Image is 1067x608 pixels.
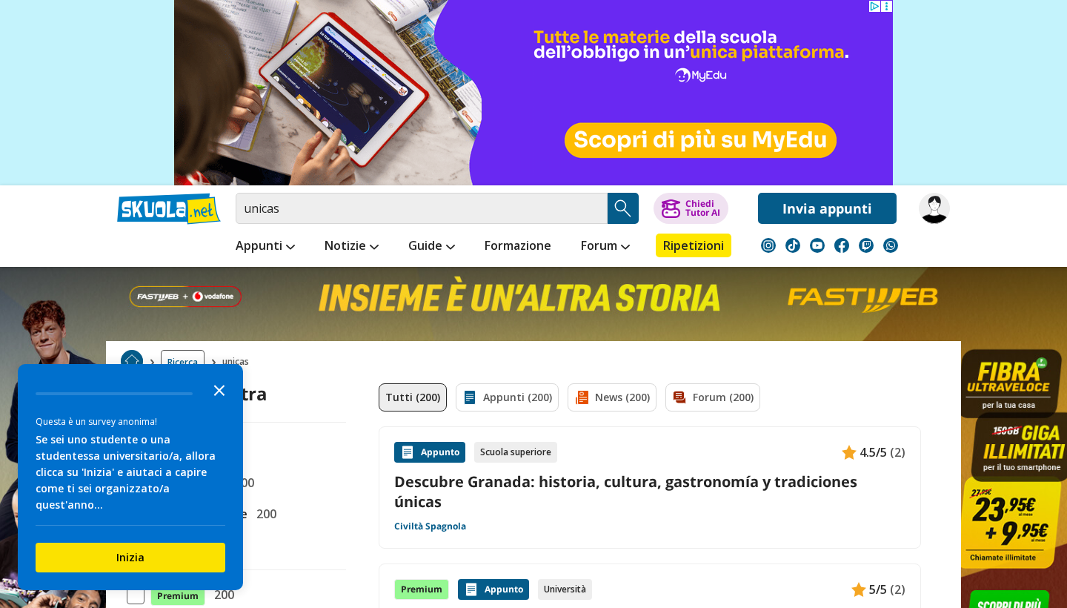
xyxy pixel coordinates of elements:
a: Ripetizioni [656,234,731,257]
div: Survey [18,364,243,590]
a: Ricerca [161,350,205,374]
a: Invia appunti [758,193,897,224]
div: Chiedi Tutor AI [685,199,720,217]
img: Appunti contenuto [464,582,479,597]
img: Appunti contenuto [842,445,857,460]
img: Appunti contenuto [400,445,415,460]
div: Università [538,579,592,600]
a: Forum [577,234,634,260]
a: News (200) [568,383,657,412]
a: Tutti (200) [379,383,447,412]
div: Scuola superiore [474,442,557,463]
img: News filtro contenuto [574,390,589,405]
span: 5/5 [869,580,887,599]
div: Appunto [394,442,465,463]
img: tiktok [785,238,800,253]
div: Questa è un survey anonima! [36,414,225,429]
span: 200 [208,585,234,604]
a: Notizie [321,234,382,260]
button: Close the survey [205,374,234,404]
a: Formazione [481,234,555,260]
a: Appunti [232,234,299,260]
a: Forum (200) [665,383,760,412]
button: Search Button [608,193,639,224]
img: Home [121,350,143,372]
a: Civiltà Spagnola [394,521,466,532]
img: youtube [810,238,825,253]
button: Inizia [36,543,225,572]
img: Forum filtro contenuto [672,390,687,405]
img: twitch [859,238,874,253]
div: Appunto [458,579,529,600]
div: Premium [394,579,449,600]
div: Se sei uno studente o una studentessa universitario/a, allora clicca su 'Inizia' e aiutaci a capi... [36,432,225,513]
input: Cerca appunti, riassunti o versioni [236,193,608,224]
img: facebook [834,238,849,253]
img: ale131313 [919,193,950,224]
img: Appunti filtro contenuto [462,390,477,405]
span: (2) [890,580,905,599]
button: ChiediTutor AI [654,193,728,224]
a: Guide [405,234,459,260]
a: Descubre Granada: historia, cultura, gastronomía y tradiciones únicas [394,472,905,512]
a: Appunti (200) [456,383,559,412]
img: WhatsApp [883,238,898,253]
span: (2) [890,443,905,462]
img: instagram [761,238,776,253]
span: 200 [250,504,276,523]
img: Appunti contenuto [851,582,866,597]
a: Home [121,350,143,374]
span: 4.5/5 [860,443,887,462]
span: unicas [222,350,255,374]
span: Premium [150,586,205,606]
img: Cerca appunti, riassunti o versioni [612,197,634,219]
